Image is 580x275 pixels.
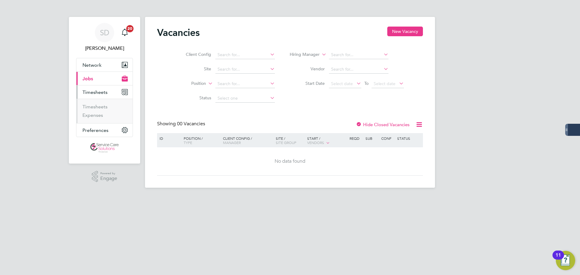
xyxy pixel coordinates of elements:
label: Client Config [176,52,211,57]
label: Status [176,95,211,101]
span: Type [184,140,192,145]
div: Start / [306,133,348,148]
div: Conf [380,133,395,143]
div: Sub [364,133,380,143]
div: Client Config / [221,133,274,148]
label: Start Date [290,81,325,86]
div: Position / [179,133,221,148]
span: Engage [100,176,117,181]
label: Hiring Manager [285,52,320,58]
span: Jobs [82,76,93,82]
div: Timesheets [76,99,133,123]
a: Timesheets [82,104,108,110]
span: Preferences [82,127,108,133]
a: Expenses [82,112,103,118]
span: Timesheets [82,89,108,95]
button: Timesheets [76,85,133,99]
span: Site Group [276,140,296,145]
span: Powered by [100,171,117,176]
input: Search for... [329,51,388,59]
div: Showing [157,121,206,127]
span: Network [82,62,101,68]
span: Select date [331,81,353,86]
button: Jobs [76,72,133,85]
input: Search for... [215,65,275,74]
label: Site [176,66,211,72]
input: Select one [215,94,275,103]
span: SD [100,29,109,37]
div: Reqd [348,133,364,143]
div: ID [158,133,179,143]
div: Status [396,133,422,143]
span: 20 [126,25,134,32]
input: Search for... [215,51,275,59]
div: No data found [158,158,422,165]
a: 20 [119,23,131,42]
button: Network [76,58,133,72]
button: Preferences [76,123,133,137]
label: Hide Closed Vacancies [356,122,410,127]
div: 11 [556,255,561,263]
span: Manager [223,140,241,145]
input: Search for... [215,80,275,88]
span: Vendors [307,140,324,145]
img: servicecare-logo-retina.png [90,143,119,153]
span: 00 Vacancies [177,121,205,127]
button: Open Resource Center, 11 new notifications [556,251,575,270]
a: SD[PERSON_NAME] [76,23,133,52]
input: Search for... [329,65,388,74]
div: Site / [274,133,306,148]
a: Powered byEngage [92,171,118,182]
a: Go to home page [76,143,133,153]
label: Vendor [290,66,325,72]
h2: Vacancies [157,27,200,39]
span: Select date [374,81,395,86]
nav: Main navigation [69,17,140,164]
button: New Vacancy [387,27,423,36]
span: To [362,79,370,87]
span: Samantha Dix [76,45,133,52]
label: Position [171,81,206,87]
